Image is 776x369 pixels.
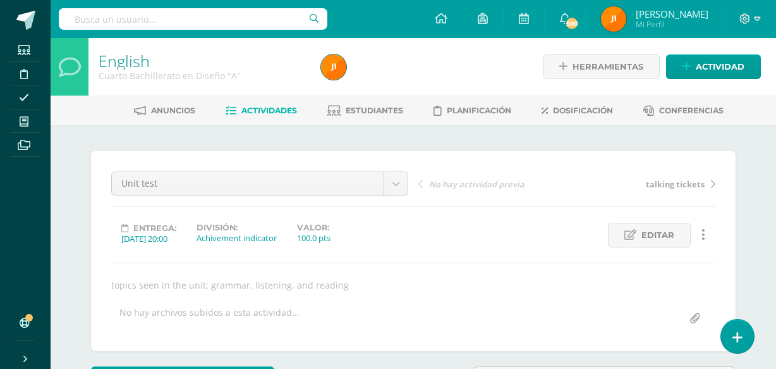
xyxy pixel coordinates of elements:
[133,223,176,233] span: Entrega:
[646,178,705,190] span: talking tickets
[112,172,408,196] a: Unit test
[106,279,720,291] div: topics seen in the unit: grammar, listening, and reading
[151,106,195,115] span: Anuncios
[542,101,613,121] a: Dosificación
[666,54,761,79] a: Actividad
[346,106,403,115] span: Estudiantes
[447,106,511,115] span: Planificación
[59,8,327,30] input: Busca un usuario...
[121,172,374,196] span: Unit test
[573,55,643,78] span: Herramientas
[636,8,708,20] span: [PERSON_NAME]
[565,16,579,30] span: 590
[121,233,176,244] div: [DATE] 20:00
[433,101,511,121] a: Planificación
[321,54,346,80] img: 7559f34df34da43a3088158a8609e586.png
[553,106,613,115] span: Dosificación
[543,54,660,79] a: Herramientas
[241,106,297,115] span: Actividades
[327,101,403,121] a: Estudiantes
[696,55,744,78] span: Actividad
[226,101,297,121] a: Actividades
[99,52,306,70] h1: English
[429,178,524,190] span: No hay actividad previa
[567,177,715,190] a: talking tickets
[197,232,277,244] div: Achivement indicator
[197,223,277,232] label: División:
[643,101,724,121] a: Conferencias
[636,19,708,30] span: Mi Perfil
[99,50,150,72] a: English
[641,223,674,247] span: Editar
[297,232,330,244] div: 100.0 pts
[134,101,195,121] a: Anuncios
[601,6,626,32] img: 7559f34df34da43a3088158a8609e586.png
[659,106,724,115] span: Conferencias
[297,223,330,232] label: Valor:
[99,70,306,82] div: Cuarto Bachillerato en Diseño 'A'
[119,306,300,331] div: No hay archivos subidos a esta actividad...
